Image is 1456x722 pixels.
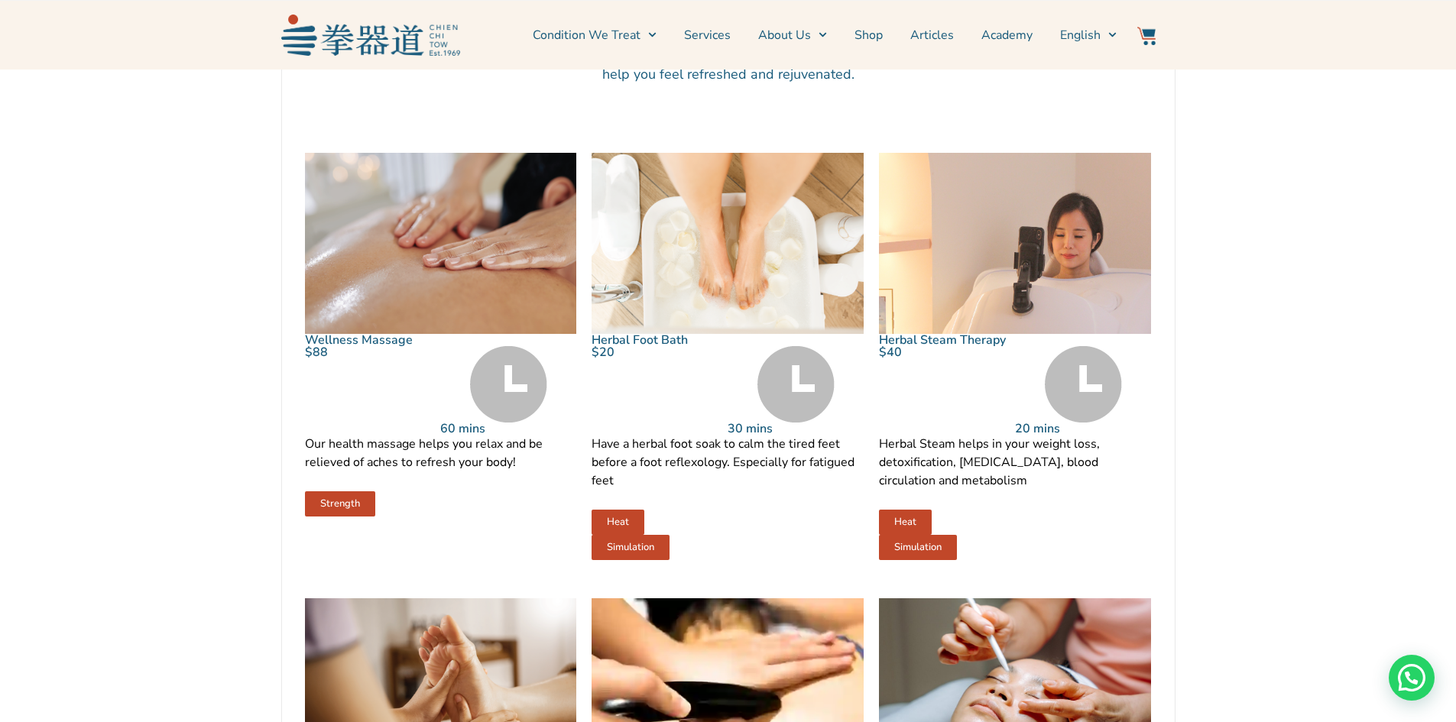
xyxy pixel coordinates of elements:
a: Heat [592,510,644,535]
a: Condition We Treat [533,16,657,54]
img: Time Grey [1045,346,1122,423]
nav: Menu [468,16,1117,54]
p: 60 mins [440,423,576,435]
p: 30 mins [728,423,864,435]
p: 20 mins [1015,423,1151,435]
p: $20 [592,346,728,358]
a: English [1060,16,1117,54]
p: $40 [879,346,1015,358]
p: $88 [305,346,441,358]
span: Strength [320,499,360,509]
span: Heat [607,517,629,527]
img: Time Grey [757,346,835,423]
a: Simulation [879,535,957,560]
p: Our health massage helps you relax and be relieved of aches to refresh your body! [305,435,577,471]
a: Academy [981,16,1033,54]
a: Services [684,16,731,54]
a: Herbal Foot Bath [592,332,688,348]
a: Strength [305,491,375,516]
a: Articles [910,16,954,54]
a: About Us [758,16,827,54]
img: Time Grey [470,346,547,423]
p: Have a herbal foot soak to calm the tired feet before a foot reflexology. Especially for fatigued... [592,435,864,490]
span: Simulation [607,542,654,552]
a: Wellness Massage [305,332,413,348]
a: Shop [854,16,883,54]
a: Heat [879,510,932,535]
span: English [1060,26,1101,44]
a: Simulation [592,535,670,560]
a: Herbal Steam Therapy [879,332,1006,348]
img: Website Icon-03 [1137,27,1156,45]
p: Herbal Steam helps in your weight loss, detoxification, [MEDICAL_DATA], blood circulation and met... [879,435,1151,490]
span: Heat [894,517,916,527]
span: Simulation [894,542,942,552]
